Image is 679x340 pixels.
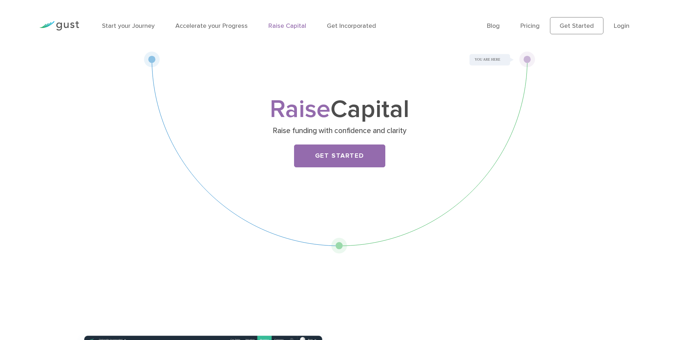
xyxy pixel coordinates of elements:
[270,94,330,124] span: Raise
[39,21,79,31] img: Gust Logo
[102,22,155,30] a: Start your Journey
[614,22,629,30] a: Login
[294,144,385,167] a: Get Started
[201,126,478,136] p: Raise funding with confidence and clarity
[199,98,480,121] h1: Capital
[268,22,306,30] a: Raise Capital
[327,22,376,30] a: Get Incorporated
[175,22,248,30] a: Accelerate your Progress
[520,22,540,30] a: Pricing
[487,22,500,30] a: Blog
[550,17,603,34] a: Get Started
